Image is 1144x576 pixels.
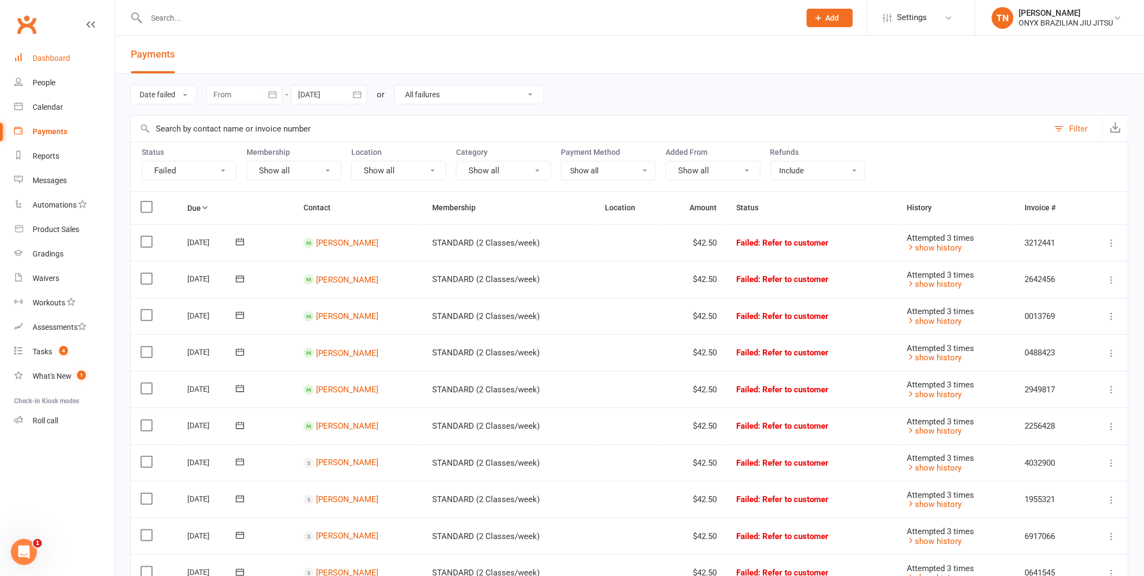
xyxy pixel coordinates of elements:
div: Payments [33,127,67,136]
a: [PERSON_NAME] [316,458,378,468]
span: : Refer to customer [758,274,829,284]
div: Automations [33,201,77,209]
label: Location [351,148,446,156]
td: $42.50 [663,408,726,444]
button: Show all [247,161,342,180]
td: $42.50 [663,444,726,481]
td: 1955321 [1015,481,1084,518]
div: Calendar [33,103,63,111]
a: show history [907,353,962,362]
div: Assessments [33,323,86,331]
a: show history [907,463,962,473]
span: Attempted 3 times [907,490,974,500]
span: Attempted 3 times [907,380,974,390]
span: Attempted 3 times [907,564,974,573]
span: : Refer to customer [758,311,829,321]
span: Attempted 3 times [907,453,974,463]
span: : Refer to customer [758,348,829,358]
a: Tasks 4 [14,340,115,364]
a: show history [907,426,962,436]
td: 4032900 [1015,444,1084,481]
a: [PERSON_NAME] [316,274,378,284]
a: Waivers [14,266,115,291]
th: Status [726,192,897,224]
span: 1 [77,371,86,380]
button: Show all [351,161,446,180]
span: Failed [736,458,829,468]
a: Payments [14,120,115,144]
th: Due [178,192,294,224]
td: $42.50 [663,371,726,408]
span: STANDARD (2 Classes/week) [432,311,540,321]
th: Invoice # [1015,192,1084,224]
td: 6917066 [1015,518,1084,555]
button: Payments [131,36,175,73]
label: Payment Method [561,148,656,156]
div: [DATE] [187,307,237,324]
span: : Refer to customer [758,494,829,504]
span: Attempted 3 times [907,270,974,280]
span: Add [826,14,839,22]
a: Dashboard [14,46,115,71]
a: show history [907,536,962,546]
div: [DATE] [187,417,237,434]
a: Workouts [14,291,115,315]
a: Calendar [14,95,115,120]
div: People [33,78,55,87]
div: Gradings [33,249,64,258]
a: [PERSON_NAME] [316,385,378,395]
span: : Refer to customer [758,531,829,541]
td: $42.50 [663,261,726,298]
div: [DATE] [187,454,237,471]
th: Location [595,192,663,224]
label: Category [456,148,551,156]
div: Dashboard [33,54,70,62]
span: Settings [897,5,927,30]
div: Product Sales [33,225,79,234]
button: Date failed [130,85,197,104]
a: [PERSON_NAME] [316,421,378,431]
button: Filter [1049,116,1103,142]
input: Search by contact name or invoice number [131,116,1049,142]
span: Failed [736,348,829,358]
span: Failed [736,494,829,504]
a: Roll call [14,409,115,433]
a: Clubworx [13,11,40,38]
a: [PERSON_NAME] [316,531,378,541]
td: 0488423 [1015,334,1084,371]
a: [PERSON_NAME] [316,238,378,248]
span: STANDARD (2 Classes/week) [432,238,540,248]
span: STANDARD (2 Classes/week) [432,458,540,468]
td: $42.50 [663,334,726,371]
div: [DATE] [187,343,237,360]
span: Attempted 3 times [907,417,974,427]
span: Failed [736,311,829,321]
div: TN [992,7,1014,29]
span: STANDARD (2 Classes/week) [432,274,540,284]
span: Failed [736,238,829,248]
label: Refunds [770,148,865,156]
th: Membership [422,192,595,224]
a: What's New1 [14,364,115,389]
a: show history [907,390,962,399]
div: Messages [33,176,67,185]
td: $42.50 [663,224,726,261]
div: [DATE] [187,527,237,544]
div: or [377,88,384,101]
div: [DATE] [187,270,237,287]
span: Failed [736,531,829,541]
div: Tasks [33,347,52,356]
span: : Refer to customer [758,421,829,431]
label: Added From [666,148,761,156]
div: [DATE] [187,490,237,507]
a: [PERSON_NAME] [316,348,378,358]
label: Membership [247,148,342,156]
div: Reports [33,152,59,160]
div: ONYX BRAZILIAN JIU JITSU [1019,18,1114,28]
td: 3212441 [1015,224,1084,261]
span: Attempted 3 times [907,343,974,353]
th: History [897,192,1015,224]
a: show history [907,316,962,326]
td: 2949817 [1015,371,1084,408]
th: Contact [294,192,422,224]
